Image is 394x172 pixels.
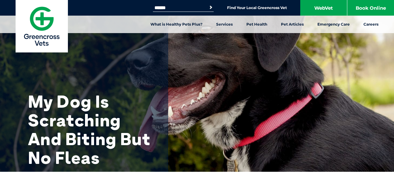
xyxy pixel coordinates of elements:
a: What is Healthy Pets Plus? [144,16,209,33]
a: Pet Articles [274,16,311,33]
a: Services [209,16,240,33]
a: Emergency Care [311,16,357,33]
a: Careers [357,16,385,33]
a: Pet Health [240,16,274,33]
a: Find Your Local Greencross Vet [227,5,287,10]
h1: My Dog Is Scratching And Biting But No Fleas [28,92,153,167]
button: Search [208,4,214,11]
